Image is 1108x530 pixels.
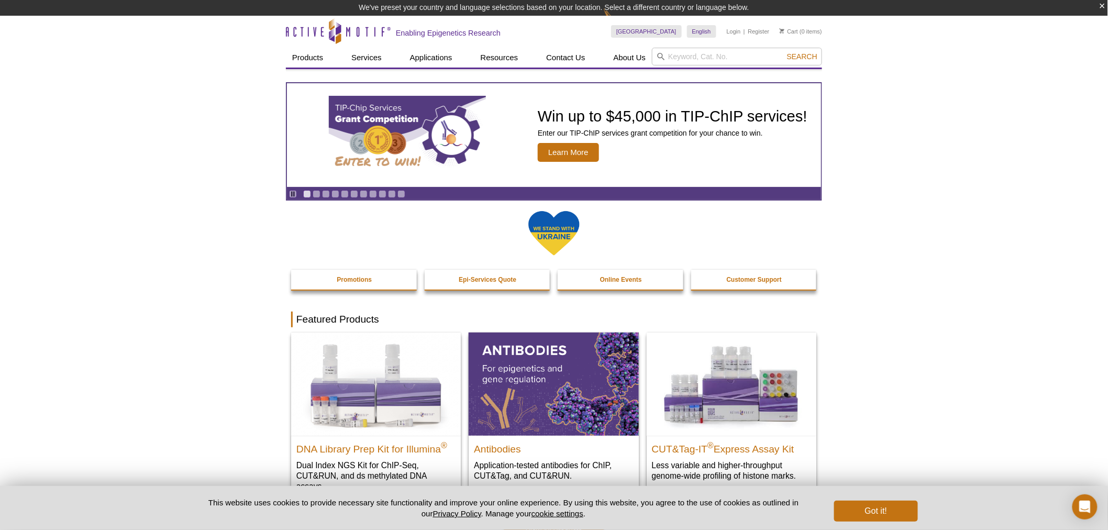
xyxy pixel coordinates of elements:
a: Go to slide 2 [313,190,320,198]
sup: ® [441,441,447,450]
h2: Antibodies [474,439,633,455]
a: Go to slide 8 [369,190,377,198]
a: English [687,25,716,38]
p: Dual Index NGS Kit for ChIP-Seq, CUT&RUN, and ds methylated DNA assays. [296,460,456,492]
span: Search [787,52,817,61]
a: TIP-ChIP Services Grant Competition Win up to $45,000 in TIP-ChIP services! Enter our TIP-ChIP se... [287,83,821,187]
img: Change Here [604,8,631,32]
sup: ® [707,441,714,450]
article: TIP-ChIP Services Grant Competition [287,83,821,187]
a: Services [345,48,388,68]
strong: Customer Support [727,276,782,283]
a: Applications [404,48,459,68]
div: Open Intercom Messenger [1072,494,1098,520]
a: Go to slide 10 [388,190,396,198]
a: Customer Support [691,270,818,290]
span: Learn More [538,143,599,162]
a: Login [727,28,741,35]
button: cookie settings [531,509,583,518]
a: Contact Us [540,48,591,68]
img: CUT&Tag-IT® Express Assay Kit [647,333,816,435]
p: Application-tested antibodies for ChIP, CUT&Tag, and CUT&RUN. [474,460,633,481]
strong: Promotions [337,276,372,283]
img: DNA Library Prep Kit for Illumina [291,333,461,435]
a: Resources [474,48,525,68]
a: Privacy Policy [433,509,481,518]
a: Register [748,28,769,35]
p: This website uses cookies to provide necessary site functionality and improve your online experie... [190,497,817,519]
li: (0 items) [780,25,822,38]
img: We Stand With Ukraine [528,210,580,257]
h2: DNA Library Prep Kit for Illumina [296,439,456,455]
h2: Win up to $45,000 in TIP-ChIP services! [538,108,807,124]
a: Toggle autoplay [289,190,297,198]
a: Go to slide 4 [331,190,339,198]
strong: Online Events [600,276,642,283]
button: Search [784,52,821,61]
strong: Epi-Services Quote [459,276,516,283]
p: Less variable and higher-throughput genome-wide profiling of histone marks​. [652,460,811,481]
a: Products [286,48,329,68]
a: Go to slide 1 [303,190,311,198]
a: Go to slide 3 [322,190,330,198]
a: DNA Library Prep Kit for Illumina DNA Library Prep Kit for Illumina® Dual Index NGS Kit for ChIP-... [291,333,461,502]
button: Got it! [834,501,918,522]
a: Go to slide 9 [379,190,386,198]
a: Promotions [291,270,418,290]
a: Go to slide 5 [341,190,349,198]
a: All Antibodies Antibodies Application-tested antibodies for ChIP, CUT&Tag, and CUT&RUN. [469,333,638,491]
li: | [744,25,745,38]
input: Keyword, Cat. No. [652,48,822,65]
img: Your Cart [780,28,784,34]
a: Epi-Services Quote [425,270,551,290]
a: Go to slide 7 [360,190,368,198]
h2: CUT&Tag-IT Express Assay Kit [652,439,811,455]
a: Online Events [558,270,684,290]
a: About Us [607,48,652,68]
a: Go to slide 6 [350,190,358,198]
img: TIP-ChIP Services Grant Competition [329,96,486,174]
h2: Enabling Epigenetics Research [396,28,501,38]
a: CUT&Tag-IT® Express Assay Kit CUT&Tag-IT®Express Assay Kit Less variable and higher-throughput ge... [647,333,816,491]
a: Go to slide 11 [397,190,405,198]
p: Enter our TIP-ChIP services grant competition for your chance to win. [538,128,807,138]
a: [GEOGRAPHIC_DATA] [611,25,682,38]
h2: Featured Products [291,312,817,327]
img: All Antibodies [469,333,638,435]
a: Cart [780,28,798,35]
